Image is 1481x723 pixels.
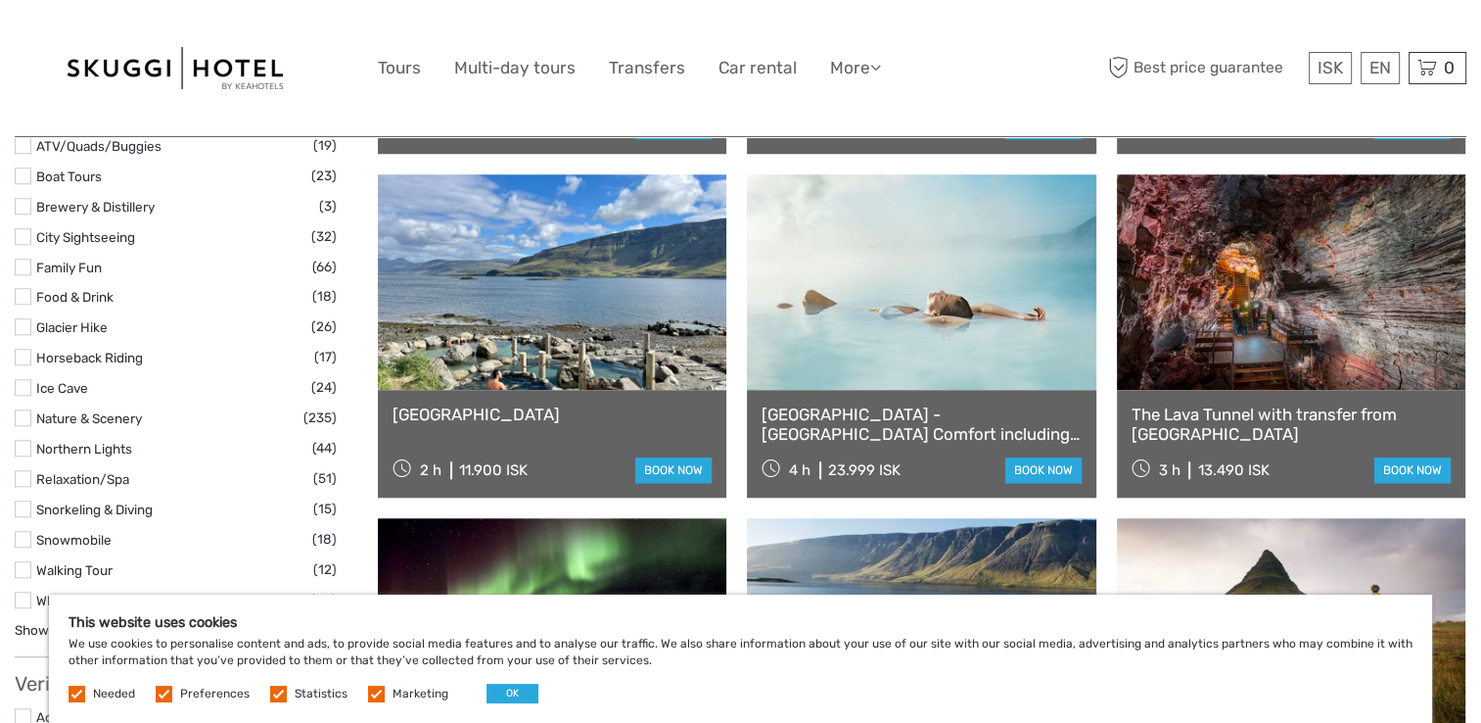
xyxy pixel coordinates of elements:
[36,593,131,608] a: Whale Watching
[830,54,881,82] a: More
[69,614,1412,631] h5: This website uses cookies
[454,54,576,82] a: Multi-day tours
[635,458,712,483] a: book now
[225,30,249,54] button: Open LiveChat chat widget
[420,461,441,479] span: 2 h
[36,502,153,517] a: Snorkeling & Diving
[36,350,143,365] a: Horseback Riding
[36,380,88,396] a: Ice Cave
[36,199,155,215] a: Brewery & Distillery
[180,686,250,702] label: Preferences
[1158,461,1180,479] span: 3 h
[36,289,114,305] a: Food & Drink
[789,461,810,479] span: 4 h
[36,532,112,548] a: Snowmobile
[378,54,421,82] a: Tours
[312,285,337,308] span: (18)
[303,407,337,429] span: (235)
[311,165,337,187] span: (23)
[36,441,132,457] a: Northern Lights
[609,54,685,82] a: Transfers
[1318,58,1343,77] span: ISK
[828,461,901,479] div: 23.999 ISK
[1132,405,1451,445] a: The Lava Tunnel with transfer from [GEOGRAPHIC_DATA]
[36,138,162,154] a: ATV/Quads/Buggies
[68,47,283,89] img: 99-664e38a9-d6be-41bb-8ec6-841708cbc997_logo_big.jpg
[1374,458,1451,483] a: book now
[312,437,337,459] span: (44)
[311,315,337,338] span: (26)
[36,471,129,487] a: Relaxation/Spa
[310,589,337,611] span: (20)
[27,34,221,50] p: We're away right now. Please check back later!
[1103,52,1304,84] span: Best price guarantee
[319,195,337,217] span: (3)
[36,319,108,335] a: Glacier Hike
[486,684,538,703] button: OK
[36,169,102,184] a: Boat Tours
[36,562,113,578] a: Walking Tour
[15,672,337,696] h3: Verified Operators
[393,686,448,702] label: Marketing
[313,467,337,490] span: (51)
[311,376,337,399] span: (24)
[762,405,1081,445] a: [GEOGRAPHIC_DATA] - [GEOGRAPHIC_DATA] Comfort including admission
[311,225,337,248] span: (32)
[313,558,337,581] span: (12)
[313,498,337,520] span: (15)
[295,686,347,702] label: Statistics
[36,260,102,275] a: Family Fun
[393,405,712,424] a: [GEOGRAPHIC_DATA]
[36,410,142,426] a: Nature & Scenery
[314,346,337,368] span: (17)
[1005,458,1082,483] a: book now
[36,229,135,245] a: City Sightseeing
[1441,58,1458,77] span: 0
[1361,52,1400,84] div: EN
[313,134,337,157] span: (19)
[312,256,337,278] span: (66)
[312,528,337,551] span: (18)
[49,595,1432,723] div: We use cookies to personalise content and ads, to provide social media features and to analyse ou...
[93,686,135,702] label: Needed
[459,461,528,479] div: 11.900 ISK
[15,622,65,638] a: Show all
[1197,461,1269,479] div: 13.490 ISK
[718,54,797,82] a: Car rental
